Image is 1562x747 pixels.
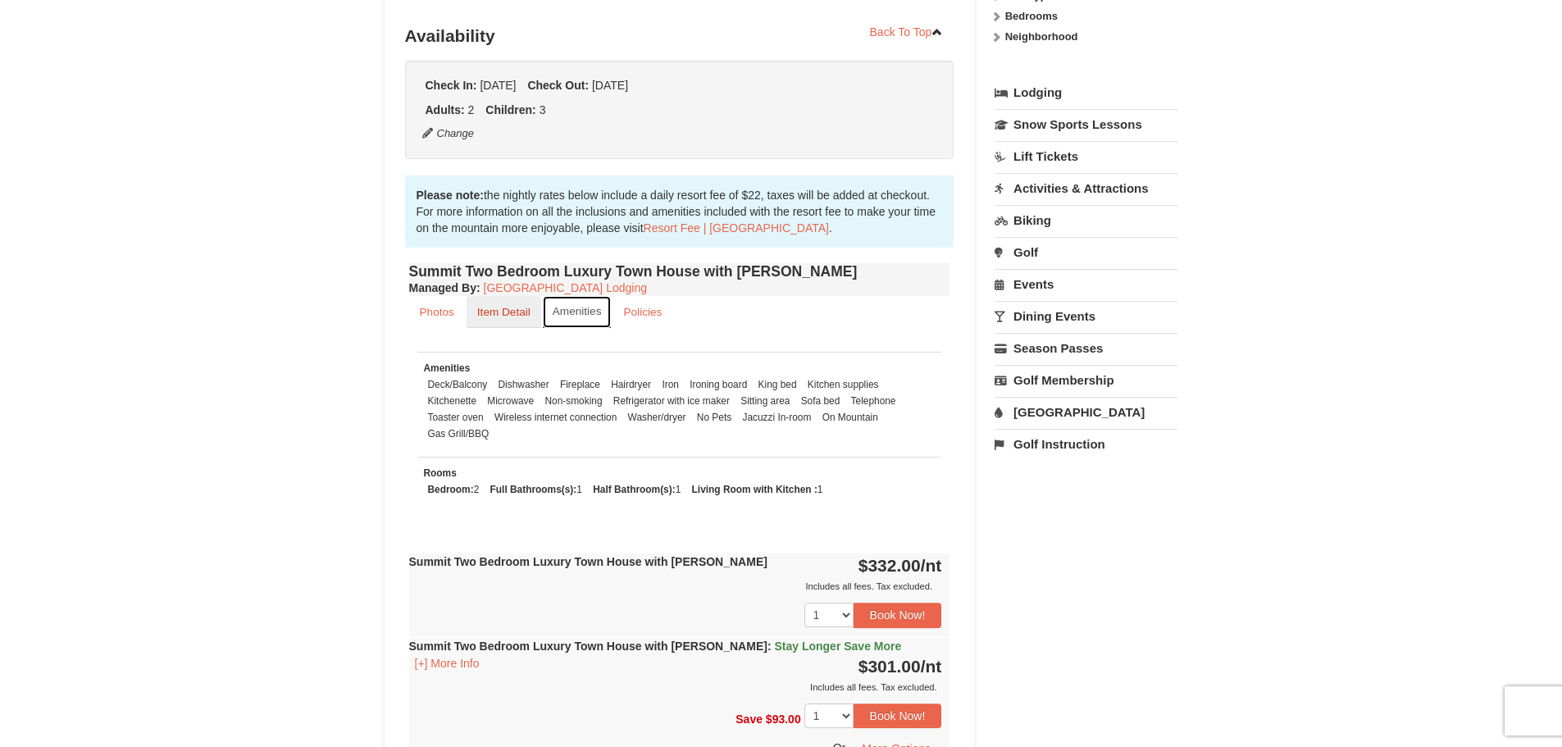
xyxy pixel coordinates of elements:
[735,712,763,725] span: Save
[644,221,829,235] a: Resort Fee | [GEOGRAPHIC_DATA]
[543,296,612,328] a: Amenities
[774,640,901,653] span: Stay Longer Save More
[556,376,604,393] li: Fireplace
[995,397,1177,427] a: [GEOGRAPHIC_DATA]
[607,376,655,393] li: Hairdryer
[424,376,492,393] li: Deck/Balcony
[736,393,794,409] li: Sitting area
[486,481,586,498] li: 1
[490,409,621,426] li: Wireless internet connection
[424,362,471,374] small: Amenities
[409,640,902,653] strong: Summit Two Bedroom Luxury Town House with [PERSON_NAME]
[995,109,1177,139] a: Snow Sports Lessons
[818,409,882,426] li: On Mountain
[409,578,942,594] div: Includes all fees. Tax excluded.
[995,141,1177,171] a: Lift Tickets
[483,393,538,409] li: Microwave
[527,79,589,92] strong: Check Out:
[995,269,1177,299] a: Events
[409,296,465,328] a: Photos
[421,125,476,143] button: Change
[609,393,734,409] li: Refrigerator with ice maker
[424,426,494,442] li: Gas Grill/BBQ
[424,481,484,498] li: 2
[409,281,476,294] span: Managed By
[858,657,921,676] span: $301.00
[467,296,541,328] a: Item Detail
[995,429,1177,459] a: Golf Instruction
[854,603,942,627] button: Book Now!
[540,393,606,409] li: Non-smoking
[995,205,1177,235] a: Biking
[417,189,484,202] strong: Please note:
[1005,10,1058,22] strong: Bedrooms
[409,679,942,695] div: Includes all fees. Tax excluded.
[424,467,457,479] small: Rooms
[592,79,628,92] span: [DATE]
[1005,30,1078,43] strong: Neighborhood
[995,237,1177,267] a: Golf
[409,263,950,280] h4: Summit Two Bedroom Luxury Town House with [PERSON_NAME]
[995,333,1177,363] a: Season Passes
[593,484,675,495] strong: Half Bathroom(s):
[490,484,577,495] strong: Full Bathrooms(s):
[623,306,662,318] small: Policies
[409,555,767,568] strong: Summit Two Bedroom Luxury Town House with [PERSON_NAME]
[409,654,485,672] button: [+] More Info
[921,556,942,575] span: /nt
[921,657,942,676] span: /nt
[553,305,602,317] small: Amenities
[424,393,481,409] li: Kitchenette
[858,556,942,575] strong: $332.00
[859,20,954,44] a: Back To Top
[468,103,475,116] span: 2
[995,173,1177,203] a: Activities & Attractions
[738,409,815,426] li: Jacuzzi In-room
[658,376,683,393] li: Iron
[540,103,546,116] span: 3
[995,78,1177,107] a: Lodging
[685,376,751,393] li: Ironing board
[428,484,474,495] strong: Bedroom:
[688,481,827,498] li: 1
[624,409,690,426] li: Washer/dryer
[995,301,1177,331] a: Dining Events
[766,712,801,725] span: $93.00
[426,103,465,116] strong: Adults:
[405,175,954,248] div: the nightly rates below include a daily resort fee of $22, taxes will be added at checkout. For m...
[693,409,735,426] li: No Pets
[847,393,900,409] li: Telephone
[420,306,454,318] small: Photos
[405,20,954,52] h3: Availability
[424,409,488,426] li: Toaster oven
[754,376,801,393] li: King bed
[613,296,672,328] a: Policies
[477,306,531,318] small: Item Detail
[480,79,516,92] span: [DATE]
[494,376,553,393] li: Dishwasher
[589,481,685,498] li: 1
[767,640,772,653] span: :
[797,393,845,409] li: Sofa bed
[409,281,480,294] strong: :
[995,365,1177,395] a: Golf Membership
[854,704,942,728] button: Book Now!
[485,103,535,116] strong: Children:
[426,79,477,92] strong: Check In:
[804,376,883,393] li: Kitchen supplies
[692,484,817,495] strong: Living Room with Kitchen :
[484,281,647,294] a: [GEOGRAPHIC_DATA] Lodging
